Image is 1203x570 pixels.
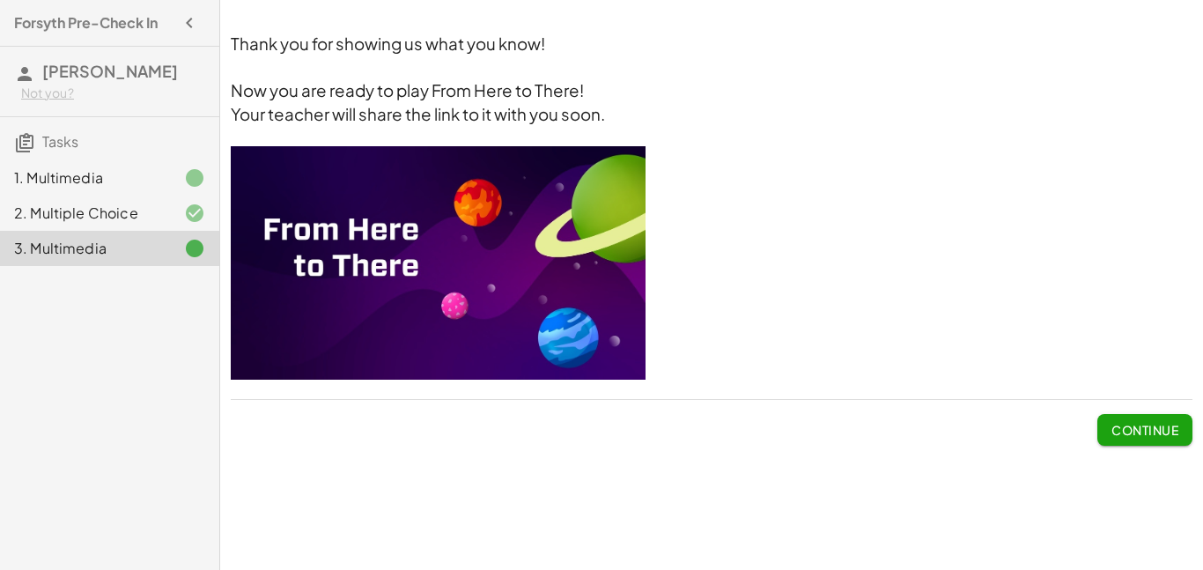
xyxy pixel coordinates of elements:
[231,104,605,124] span: Your teacher will share the link to it with you soon.
[231,33,545,54] span: Thank you for showing us what you know!
[231,80,584,100] span: Now you are ready to play From Here to There!
[14,238,156,259] div: 3. Multimedia
[184,167,205,189] i: Task finished.
[184,203,205,224] i: Task finished and correct.
[21,85,205,102] div: Not you?
[14,12,158,33] h4: Forsyth Pre-Check In
[1111,422,1178,438] span: Continue
[1097,414,1192,446] button: Continue
[14,167,156,189] div: 1. Multimedia
[231,146,646,380] img: 0186a6281d6835875bfd5d65a1e6d29c758b852ccbe572c90b809493d3b85746.jpeg
[14,203,156,224] div: 2. Multiple Choice
[42,132,78,151] span: Tasks
[42,61,178,81] span: [PERSON_NAME]
[184,238,205,259] i: Task finished.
